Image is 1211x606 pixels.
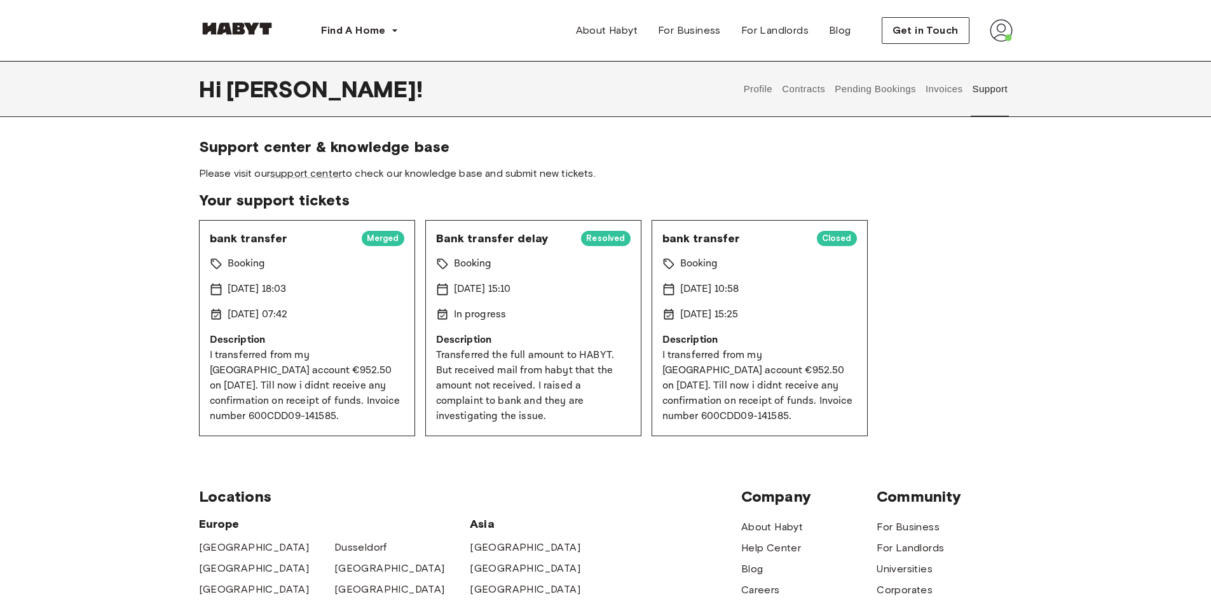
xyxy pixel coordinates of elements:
p: [DATE] 18:03 [228,282,287,297]
button: Profile [742,61,774,117]
span: Please visit our to check our knowledge base and submit new tickets. [199,167,1013,181]
span: Community [877,487,1012,506]
span: Company [741,487,877,506]
a: For Business [877,520,940,535]
a: support center [270,167,342,179]
span: Resolved [581,232,630,245]
span: For Landlords [741,23,809,38]
span: Asia [470,516,605,532]
p: Booking [680,256,718,272]
div: user profile tabs [739,61,1012,117]
a: Corporates [877,582,933,598]
p: Description [210,333,404,348]
span: Europe [199,516,470,532]
span: Support center & knowledge base [199,137,1013,156]
span: Merged [362,232,404,245]
a: [GEOGRAPHIC_DATA] [470,561,580,576]
span: About Habyt [576,23,638,38]
span: Bank transfer delay [436,231,571,246]
a: For Business [648,18,731,43]
a: [GEOGRAPHIC_DATA] [470,582,580,597]
span: For Business [658,23,721,38]
a: Help Center [741,541,801,556]
button: Support [971,61,1009,117]
a: For Landlords [731,18,819,43]
span: bank transfer [662,231,807,246]
span: Blog [829,23,851,38]
span: Closed [817,232,857,245]
span: Your support tickets [199,191,1013,210]
button: Invoices [924,61,964,117]
span: Locations [199,487,741,506]
p: [DATE] 15:10 [454,282,511,297]
button: Find A Home [311,18,409,43]
a: [GEOGRAPHIC_DATA] [334,582,445,597]
a: [GEOGRAPHIC_DATA] [199,561,310,576]
span: Find A Home [321,23,386,38]
button: Get in Touch [882,17,969,44]
p: Description [436,333,631,348]
span: [PERSON_NAME] ! [226,76,423,102]
button: Pending Bookings [833,61,918,117]
a: Blog [741,561,763,577]
a: Careers [741,582,780,598]
p: Booking [228,256,266,272]
a: About Habyt [741,520,803,535]
p: In progress [454,307,507,322]
a: [GEOGRAPHIC_DATA] [470,540,580,555]
img: Habyt [199,22,275,35]
p: [DATE] 10:58 [680,282,739,297]
p: [DATE] 07:42 [228,307,288,322]
p: Description [662,333,857,348]
a: Dusseldorf [334,540,387,555]
p: I transferred from my [GEOGRAPHIC_DATA] account €952.50 on [DATE]. Till now i didnt receive any c... [662,348,857,424]
span: Hi [199,76,226,102]
a: Blog [819,18,861,43]
a: [GEOGRAPHIC_DATA] [199,582,310,597]
a: Universities [877,561,933,577]
a: [GEOGRAPHIC_DATA] [199,540,310,555]
button: Contracts [781,61,827,117]
p: I transferred from my [GEOGRAPHIC_DATA] account €952.50 on [DATE]. Till now i didnt receive any c... [210,348,404,424]
a: For Landlords [877,541,944,556]
span: bank transfer [210,231,352,246]
a: [GEOGRAPHIC_DATA] [334,561,445,576]
img: avatar [990,19,1013,42]
p: Booking [454,256,492,272]
p: Transferred the full amount to HABYT. But received mail from habyt that the amount not received. ... [436,348,631,424]
p: [DATE] 15:25 [680,307,739,322]
a: About Habyt [566,18,648,43]
span: Get in Touch [893,23,959,38]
